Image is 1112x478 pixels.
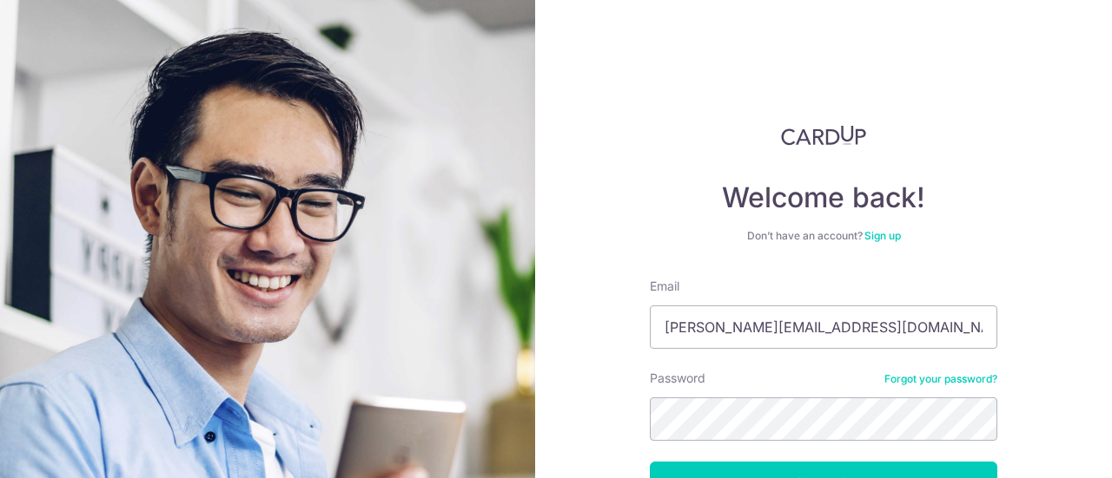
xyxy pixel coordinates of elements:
[650,305,997,349] input: Enter your Email
[884,372,997,386] a: Forgot your password?
[650,180,997,215] h4: Welcome back!
[650,278,679,295] label: Email
[650,229,997,243] div: Don’t have an account?
[781,125,866,146] img: CardUp Logo
[864,229,901,242] a: Sign up
[650,370,705,387] label: Password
